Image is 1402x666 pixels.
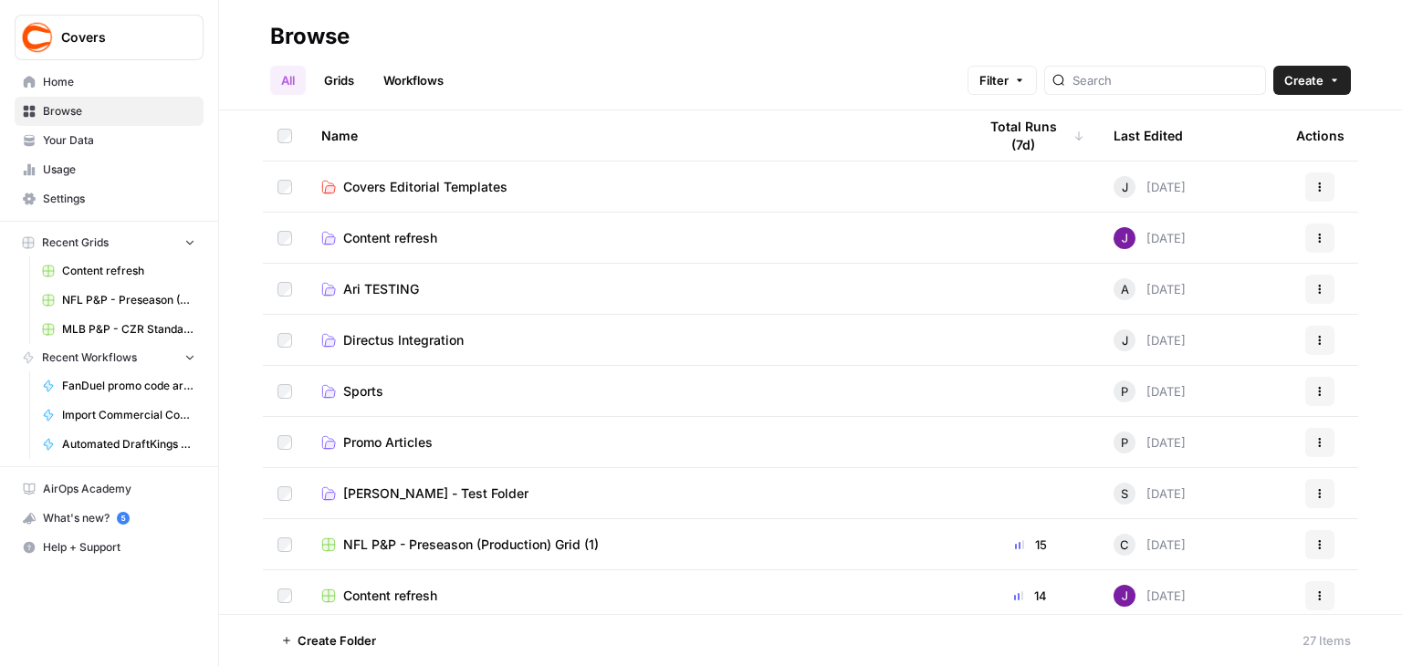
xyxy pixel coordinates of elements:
button: Recent Grids [15,229,204,256]
a: [PERSON_NAME] - Test Folder [321,484,947,503]
div: Happy building! [29,251,285,269]
span: J [1122,178,1128,196]
img: Covers Logo [21,21,54,54]
button: Workspace: Covers [15,15,204,60]
span: Sports [343,382,383,401]
div: [DATE] [1114,278,1186,300]
a: NFL P&P - Preseason (Production) Grid (1) [34,286,204,315]
span: P [1121,382,1128,401]
span: NFL P&P - Preseason (Production) Grid (1) [343,536,599,554]
button: What's new? 5 [15,504,204,533]
div: [DATE] [1114,380,1186,402]
a: Sports [321,382,947,401]
div: [DATE] [1114,432,1186,453]
span: Directus Integration [343,331,464,349]
div: [DATE] [1114,534,1186,556]
span: Home [43,74,195,90]
span: Usage [43,161,195,178]
span: Your Data [43,132,195,149]
span: Content refresh [62,263,195,279]
p: Active 2h ago [89,23,170,41]
div: [DATE] [1114,483,1186,505]
div: Let's get you building with LLMs! [29,116,285,134]
span: Settings [43,191,195,207]
a: AirOps Academy [15,474,204,504]
a: Your Data [15,126,204,155]
span: Covers Editorial Templates [343,178,507,196]
div: [DATE] [1114,227,1186,249]
div: Profile image for Steven [52,10,81,39]
a: Usage [15,155,204,184]
div: 14 [977,587,1084,605]
span: Ari TESTING [343,280,419,298]
a: Ari TESTING [321,280,947,298]
h1: [PERSON_NAME] [89,9,207,23]
div: Let's get you building with LLMs!You can always reach us by pressingChat and Supportin the bottom... [15,105,299,398]
button: Gif picker [58,585,72,599]
a: Settings [15,184,204,213]
textarea: Message… [16,546,350,578]
span: Create Folder [298,631,376,650]
img: nj1ssy6o3lyd6ijko0eoja4aphzn [1114,227,1135,249]
button: Recent Workflows [15,344,204,371]
div: You can always reach us by pressing in the bottom left of your screen. [29,143,285,197]
span: MLB P&P - CZR Standard (Production) Grid (4) [62,321,195,338]
button: go back [12,7,47,42]
button: Filter [968,66,1037,95]
span: FanDuel promo code articles [62,378,195,394]
button: Emoji picker [28,585,43,599]
div: 15 [977,536,1084,554]
span: Covers [61,28,172,47]
a: All [270,66,306,95]
div: Here is a short video where I walk through the setup process for an app. [29,205,285,241]
div: Steven says… [15,105,350,438]
div: Last Edited [1114,110,1183,161]
div: 27 Items [1303,631,1351,650]
div: [DATE] [1114,329,1186,351]
span: Import Commercial Content [62,407,195,423]
input: Search [1072,71,1258,89]
a: FanDuel promo code articles [34,371,204,401]
a: Browse [15,97,204,126]
a: NFL P&P - Preseason (Production) Grid (1) [321,536,947,554]
a: Home [15,68,204,97]
a: Directus Integration [321,331,947,349]
a: Content refresh [321,229,947,247]
a: Covers Editorial Templates [321,178,947,196]
div: What's new? [16,505,203,532]
span: Create [1284,71,1324,89]
a: Workflows [372,66,455,95]
button: Create [1273,66,1351,95]
span: Browse [43,103,195,120]
span: Promo Articles [343,433,433,452]
span: S [1121,484,1128,503]
b: Chat and Support [83,161,210,176]
span: C [1120,536,1129,554]
button: Send a message… [313,578,342,607]
a: Import Commercial Content [34,401,204,430]
span: A [1121,280,1129,298]
span: J [1122,331,1128,349]
iframe: youtube [29,277,285,387]
img: nj1ssy6o3lyd6ijko0eoja4aphzn [1114,585,1135,607]
div: Name [321,110,947,161]
span: Help + Support [43,539,195,556]
span: P [1121,433,1128,452]
div: [DATE] [1114,176,1186,198]
span: AirOps Academy [43,481,195,497]
div: Browse [270,22,350,51]
a: Grids [313,66,365,95]
a: MLB P&P - CZR Standard (Production) Grid (4) [34,315,204,344]
div: [PERSON_NAME] • 1m ago [29,401,176,412]
text: 5 [120,514,125,523]
span: Automated DraftKings promo code articles [62,436,195,453]
div: Close [320,7,353,40]
span: NFL P&P - Preseason (Production) Grid (1) [62,292,195,308]
span: Recent Grids [42,234,109,251]
span: Recent Workflows [42,349,137,366]
a: Content refresh [34,256,204,286]
button: Create Folder [270,626,387,655]
span: Content refresh [343,229,437,247]
div: Total Runs (7d) [977,110,1084,161]
a: Promo Articles [321,433,947,452]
